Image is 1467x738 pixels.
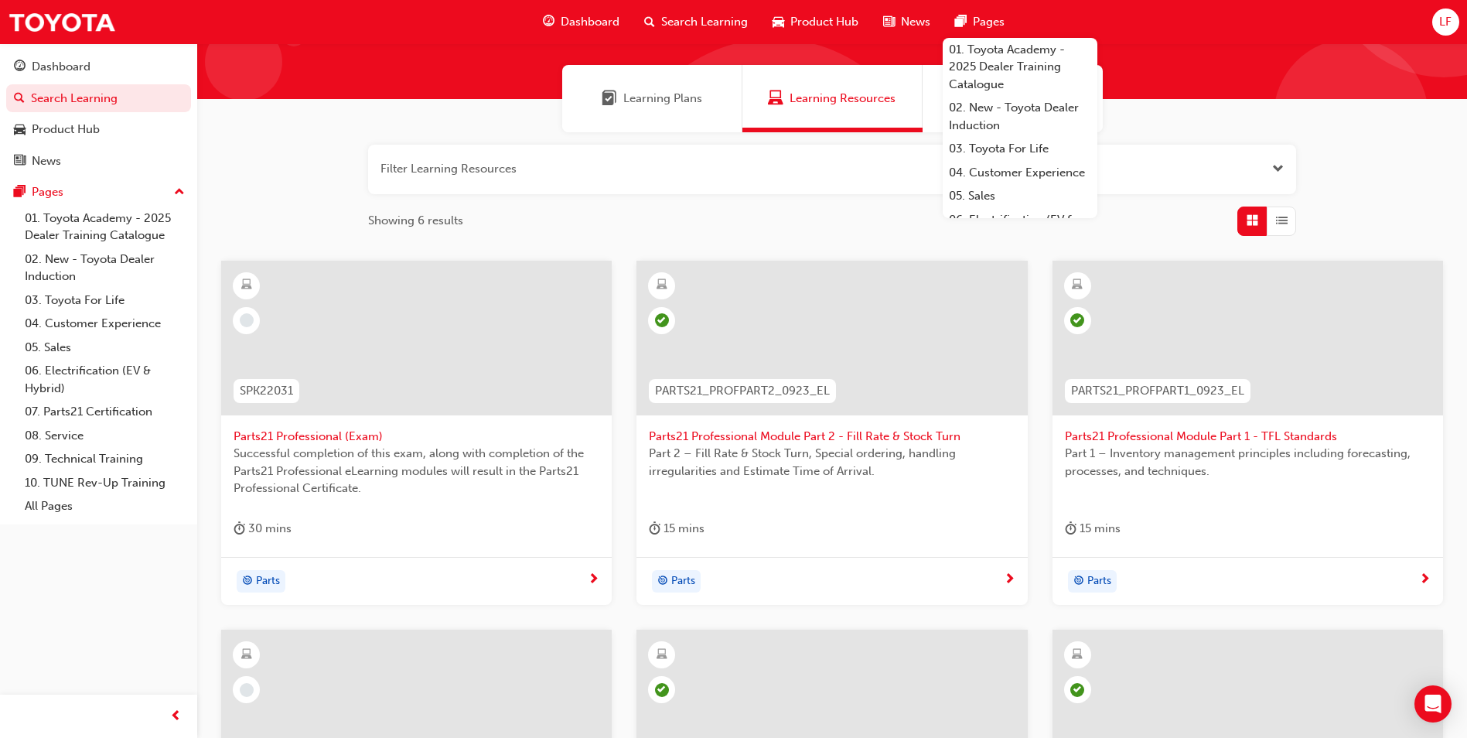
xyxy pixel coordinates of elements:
[655,683,669,697] span: learningRecordVerb_PASS-icon
[221,261,612,606] a: SPK22031Parts21 Professional (Exam)Successful completion of this exam, along with completion of t...
[943,96,1097,137] a: 02. New - Toyota Dealer Induction
[19,359,191,400] a: 06. Electrification (EV & Hybrid)
[943,6,1017,38] a: pages-iconPages
[1071,382,1244,400] span: PARTS21_PROFPART1_0923_EL
[19,400,191,424] a: 07. Parts21 Certification
[671,572,695,590] span: Parts
[1072,275,1083,296] span: learningResourceType_ELEARNING-icon
[943,208,1097,249] a: 06. Electrification (EV & Hybrid)
[1065,445,1431,480] span: Part 1 – Inventory management principles including forecasting, processes, and techniques.
[32,121,100,138] div: Product Hub
[655,382,830,400] span: PARTS21_PROFPART2_0923_EL
[742,65,923,132] a: Learning ResourcesLearning Resources
[973,13,1005,31] span: Pages
[240,382,293,400] span: SPK22031
[8,5,116,39] img: Trak
[14,92,25,106] span: search-icon
[32,183,63,201] div: Pages
[657,572,668,592] span: target-icon
[6,84,191,113] a: Search Learning
[943,137,1097,161] a: 03. Toyota For Life
[588,573,599,587] span: next-icon
[790,13,858,31] span: Product Hub
[636,261,1027,606] a: PARTS21_PROFPART2_0923_ELParts21 Professional Module Part 2 - Fill Rate & Stock TurnPart 2 – Fill...
[240,313,254,327] span: learningRecordVerb_NONE-icon
[561,13,619,31] span: Dashboard
[32,152,61,170] div: News
[943,184,1097,208] a: 05. Sales
[174,183,185,203] span: up-icon
[19,471,191,495] a: 10. TUNE Rev-Up Training
[6,178,191,207] button: Pages
[632,6,760,38] a: search-iconSearch Learning
[170,707,182,726] span: prev-icon
[19,248,191,289] a: 02. New - Toyota Dealer Induction
[234,519,245,538] span: duration-icon
[644,12,655,32] span: search-icon
[1272,160,1284,178] button: Open the filter
[19,424,191,448] a: 08. Service
[943,161,1097,185] a: 04. Customer Experience
[760,6,871,38] a: car-iconProduct Hub
[655,313,669,327] span: learningRecordVerb_PASS-icon
[1276,212,1288,230] span: List
[543,12,554,32] span: guage-icon
[234,519,292,538] div: 30 mins
[901,13,930,31] span: News
[240,683,254,697] span: learningRecordVerb_NONE-icon
[1072,645,1083,665] span: learningResourceType_ELEARNING-icon
[14,123,26,137] span: car-icon
[649,428,1015,446] span: Parts21 Professional Module Part 2 - Fill Rate & Stock Turn
[19,207,191,248] a: 01. Toyota Academy - 2025 Dealer Training Catalogue
[1070,683,1084,697] span: learningRecordVerb_PASS-icon
[657,275,667,296] span: learningResourceType_ELEARNING-icon
[14,60,26,74] span: guage-icon
[234,428,599,446] span: Parts21 Professional (Exam)
[1419,573,1431,587] span: next-icon
[790,90,896,108] span: Learning Resources
[1065,519,1121,538] div: 15 mins
[661,13,748,31] span: Search Learning
[19,494,191,518] a: All Pages
[1070,313,1084,327] span: learningRecordVerb_PASS-icon
[773,12,784,32] span: car-icon
[1065,519,1076,538] span: duration-icon
[623,90,702,108] span: Learning Plans
[602,90,617,108] span: Learning Plans
[19,447,191,471] a: 09. Technical Training
[6,115,191,144] a: Product Hub
[1073,572,1084,592] span: target-icon
[6,50,191,178] button: DashboardSearch LearningProduct HubNews
[1432,9,1459,36] button: LF
[19,312,191,336] a: 04. Customer Experience
[768,90,783,108] span: Learning Resources
[1439,13,1452,31] span: LF
[649,445,1015,480] span: Part 2 – Fill Rate & Stock Turn, Special ordering, handling irregularities and Estimate Time of A...
[6,147,191,176] a: News
[14,155,26,169] span: news-icon
[871,6,943,38] a: news-iconNews
[1052,261,1443,606] a: PARTS21_PROFPART1_0923_ELParts21 Professional Module Part 1 - TFL StandardsPart 1 – Inventory man...
[241,645,252,665] span: learningResourceType_ELEARNING-icon
[242,572,253,592] span: target-icon
[943,38,1097,97] a: 01. Toyota Academy - 2025 Dealer Training Catalogue
[1065,428,1431,446] span: Parts21 Professional Module Part 1 - TFL Standards
[923,65,1103,132] a: SessionsSessions
[19,289,191,313] a: 03. Toyota For Life
[1247,212,1258,230] span: Grid
[14,186,26,200] span: pages-icon
[256,572,280,590] span: Parts
[1004,573,1015,587] span: next-icon
[6,53,191,81] a: Dashboard
[241,275,252,296] span: learningResourceType_ELEARNING-icon
[562,65,742,132] a: Learning PlansLearning Plans
[657,645,667,665] span: learningResourceType_ELEARNING-icon
[368,212,463,230] span: Showing 6 results
[531,6,632,38] a: guage-iconDashboard
[1414,685,1452,723] div: Open Intercom Messenger
[649,519,705,538] div: 15 mins
[1087,572,1111,590] span: Parts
